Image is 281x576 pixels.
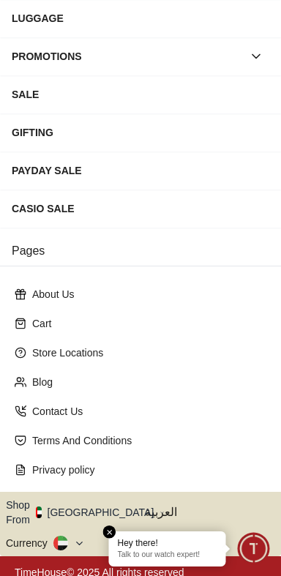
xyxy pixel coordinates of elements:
p: Privacy policy [32,463,261,477]
div: LUGGAGE [12,5,269,31]
img: United Arab Emirates [36,506,42,518]
div: SALE [12,81,269,108]
div: Chat Widget [238,533,270,565]
button: Shop From[GEOGRAPHIC_DATA] [6,498,165,527]
p: Contact Us [32,404,261,419]
span: العربية [145,504,275,521]
div: PAYDAY SALE [12,157,269,184]
p: Talk to our watch expert! [118,550,217,561]
p: Blog [32,375,261,389]
p: Cart [32,316,261,331]
p: Store Locations [32,345,261,360]
button: العربية [145,498,275,527]
div: Currency [6,536,53,550]
p: Terms And Conditions [32,433,261,448]
div: GIFTING [12,119,269,146]
div: PROMOTIONS [12,43,243,70]
em: Close tooltip [103,525,116,539]
div: CASIO SALE [12,195,269,222]
div: Hey there! [118,537,217,549]
p: About Us [32,287,261,302]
